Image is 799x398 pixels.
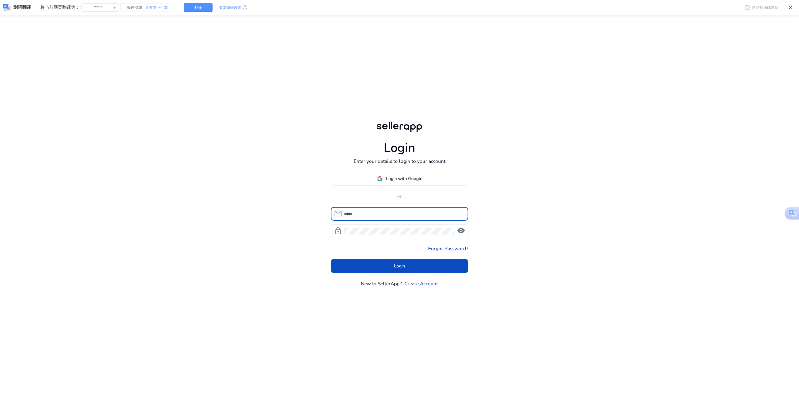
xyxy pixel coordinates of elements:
img: google-logo.svg [377,176,383,182]
button: Login [331,259,469,273]
span: visibility [457,227,465,235]
p: Enter your details to login to your account [354,158,445,165]
button: Login with Google [331,172,469,186]
p: or [331,193,469,200]
span: Login [394,263,405,269]
a: Create Account [404,280,438,287]
span: lock [334,227,342,235]
p: New to SellerApp? [361,280,402,287]
span: Login with Google [386,175,422,182]
a: Forgot Password? [428,245,468,252]
h1: Login [384,141,415,156]
span: mail [334,209,342,218]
